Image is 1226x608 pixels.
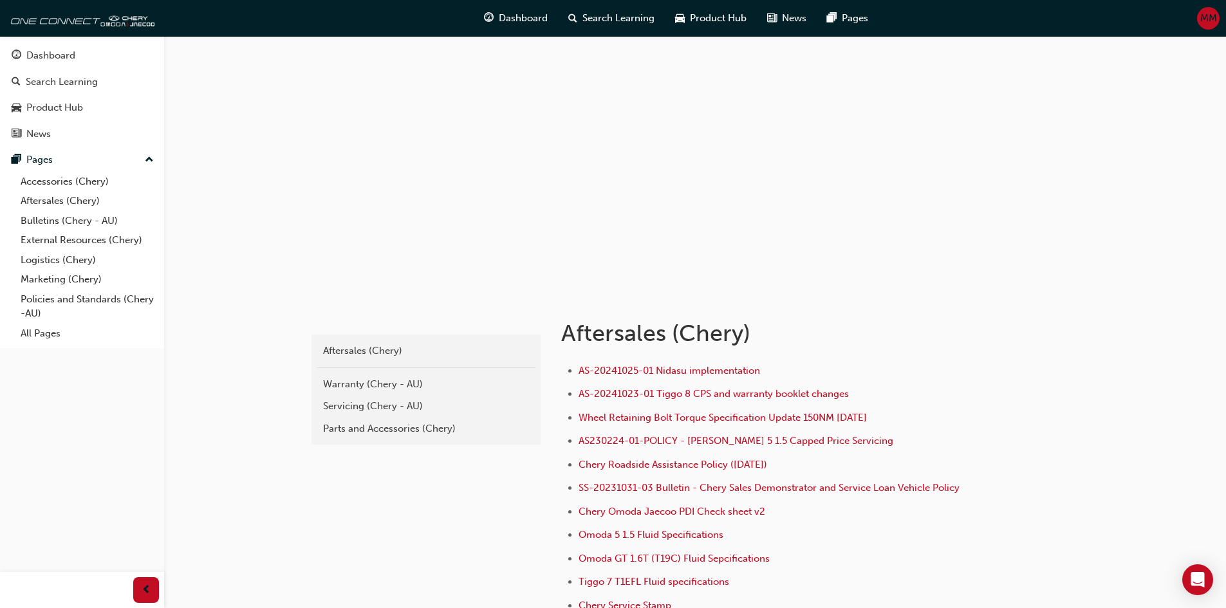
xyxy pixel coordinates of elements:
a: Policies and Standards (Chery -AU) [15,290,159,324]
span: Dashboard [499,11,548,26]
a: Bulletins (Chery - AU) [15,211,159,231]
a: Product Hub [5,96,159,120]
span: news-icon [12,129,21,140]
a: Wheel Retaining Bolt Torque Specification Update 150NM [DATE] [579,412,867,423]
div: Open Intercom Messenger [1182,564,1213,595]
span: pages-icon [12,154,21,166]
a: Chery Omoda Jaecoo PDI Check sheet v2 [579,506,765,517]
a: AS-20241023-01 Tiggo 8 CPS and warranty booklet changes [579,388,849,400]
button: Pages [5,148,159,172]
a: AS230224-01-POLICY - [PERSON_NAME] 5 1.5 Capped Price Servicing [579,435,893,447]
a: Marketing (Chery) [15,270,159,290]
a: Warranty (Chery - AU) [317,373,535,396]
span: news-icon [767,10,777,26]
a: Parts and Accessories (Chery) [317,418,535,440]
div: Servicing (Chery - AU) [323,399,529,414]
span: Search Learning [582,11,655,26]
span: guage-icon [12,50,21,62]
a: SS-20231031-03 Bulletin - Chery Sales Demonstrator and Service Loan Vehicle Policy [579,482,960,493]
div: Dashboard [26,48,75,63]
div: Warranty (Chery - AU) [323,377,529,392]
span: up-icon [145,152,154,169]
span: News [782,11,806,26]
a: Logistics (Chery) [15,250,159,270]
span: car-icon [12,102,21,114]
div: Product Hub [26,100,83,115]
a: search-iconSearch Learning [558,5,665,32]
a: Omoda GT 1.6T (T19C) Fluid Sepcifications [579,553,770,564]
span: guage-icon [484,10,494,26]
a: Servicing (Chery - AU) [317,395,535,418]
h1: Aftersales (Chery) [561,319,983,347]
a: News [5,122,159,146]
a: Tiggo 7 T1EFL Fluid specifications [579,576,729,587]
div: News [26,127,51,142]
span: search-icon [12,77,21,88]
a: All Pages [15,324,159,344]
span: Pages [842,11,868,26]
a: guage-iconDashboard [474,5,558,32]
img: oneconnect [6,5,154,31]
button: DashboardSearch LearningProduct HubNews [5,41,159,148]
span: pages-icon [827,10,837,26]
a: Aftersales (Chery) [317,340,535,362]
a: External Resources (Chery) [15,230,159,250]
span: Product Hub [690,11,747,26]
a: news-iconNews [757,5,817,32]
span: MM [1200,11,1217,26]
a: Aftersales (Chery) [15,191,159,211]
div: Pages [26,152,53,167]
span: prev-icon [142,582,151,598]
a: Omoda 5 1.5 Fluid Specifications [579,529,723,540]
span: car-icon [675,10,685,26]
button: MM [1197,7,1220,30]
a: Dashboard [5,44,159,68]
div: Parts and Accessories (Chery) [323,421,529,436]
a: Search Learning [5,70,159,94]
a: Chery Roadside Assistance Policy ([DATE]) [579,459,767,470]
div: Aftersales (Chery) [323,344,529,358]
div: Search Learning [26,75,98,89]
span: search-icon [568,10,577,26]
a: Accessories (Chery) [15,172,159,192]
a: AS-20241025-01 Nidasu implementation [579,365,760,376]
a: car-iconProduct Hub [665,5,757,32]
a: pages-iconPages [817,5,878,32]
